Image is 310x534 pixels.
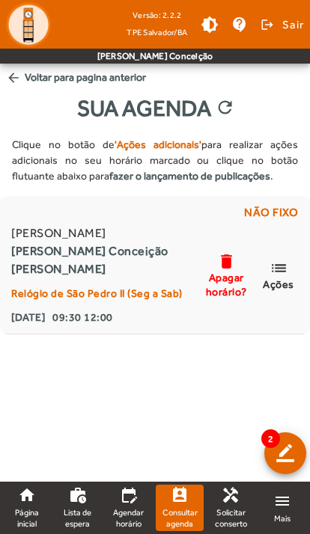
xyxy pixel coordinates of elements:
span: Página inicial [9,507,44,529]
a: Página inicial [3,485,50,531]
img: Logo TPE [6,2,51,47]
strong: [PERSON_NAME] [11,260,183,278]
span: Lista de espera [60,507,95,529]
div: Não fixo [8,203,301,224]
span: [PERSON_NAME] [11,224,183,242]
strong: fazer o lançamento de publicações [109,170,270,182]
span: Ações [263,277,294,291]
span: Consultar agenda [162,507,197,529]
mat-icon: work_history [69,486,87,504]
mat-icon: refresh [215,97,233,120]
div: Versão: 2.2.2 [127,6,187,25]
a: Solicitar conserto [207,485,255,531]
div: Relógio de São Pedro II (Seg a Sab) [11,284,183,302]
strong: 'Ações adicionais' [115,138,201,150]
strong: [PERSON_NAME] Conceição [11,242,183,260]
span: Mais [274,513,291,524]
mat-icon: menu [273,492,291,510]
span: Sair [282,13,304,37]
span: Solicitar conserto [213,507,249,529]
mat-icon: list [270,259,288,277]
mat-icon: edit_calendar [120,486,138,504]
mat-icon: arrow_back [6,70,21,85]
strong: [DATE] [11,308,45,326]
a: Consultar agenda [156,485,203,531]
mat-icon: perm_contact_calendar [171,486,189,504]
mat-icon: home [18,486,36,504]
span: Apagar horário? [204,271,249,298]
mat-icon: handyman [222,486,240,504]
mat-icon: delete [217,252,235,271]
button: Sair [258,13,304,36]
a: Agendar horário [105,485,152,531]
strong: 09:30 12:00 [52,308,113,326]
span: Agendar horário [111,507,146,529]
a: Mais [258,485,307,531]
span: TPE Salvador/BA [127,25,187,40]
a: Lista de espera [54,485,101,531]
